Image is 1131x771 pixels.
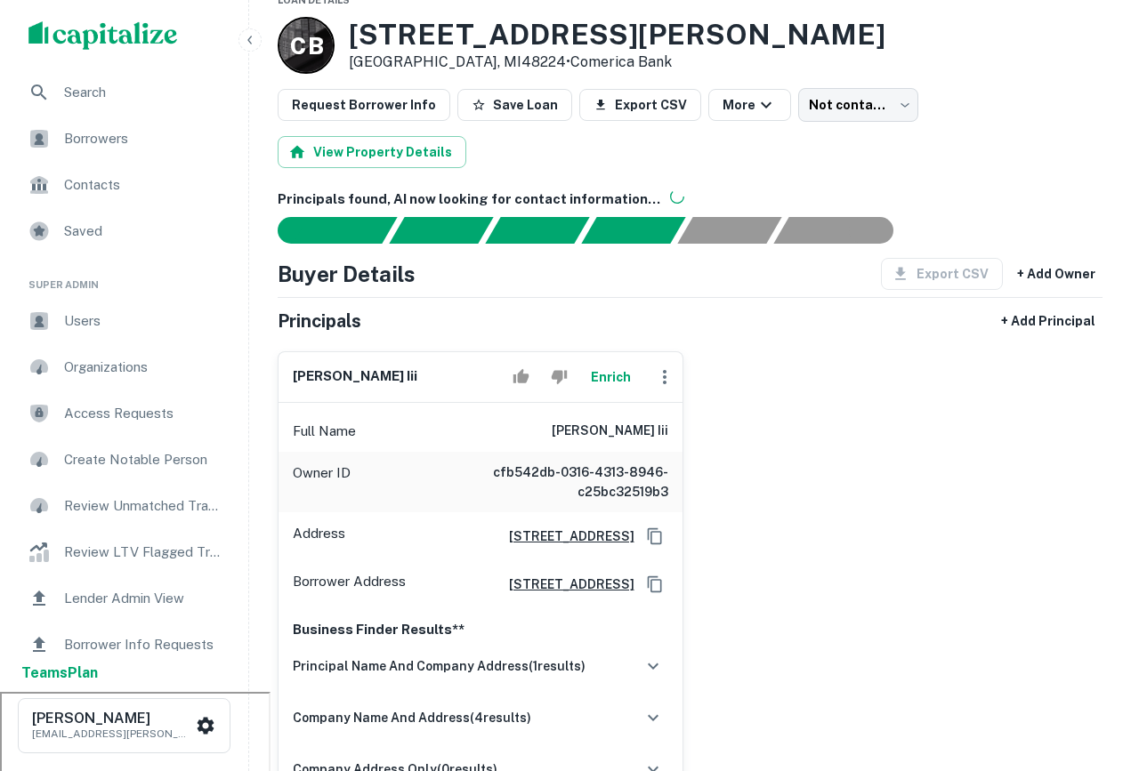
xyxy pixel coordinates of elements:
button: Accept [505,359,537,395]
div: Your request is received and processing... [389,217,493,244]
a: Review Unmatched Transactions [14,485,234,527]
span: Borrower Info Requests [64,634,223,655]
button: Reject [544,359,575,395]
button: Enrich [583,359,640,395]
span: Review Unmatched Transactions [64,495,223,517]
span: Borrowers [64,128,223,149]
p: Borrower Address [293,571,406,598]
button: + Add Principal [994,305,1103,337]
span: Access Requests [64,403,223,424]
h6: principal name and company address ( 1 results) [293,656,586,676]
button: Copy Address [642,571,668,598]
span: Saved [64,221,223,242]
button: View Property Details [278,136,466,168]
a: [STREET_ADDRESS] [495,574,634,594]
iframe: Chat Widget [1042,629,1131,714]
p: Address [293,523,345,550]
h6: company name and address ( 4 results) [293,708,531,727]
a: Comerica Bank [570,53,672,70]
button: Copy Address [642,523,668,550]
p: Full Name [293,421,356,442]
button: More [708,89,791,121]
strong: Teams Plan [21,664,98,681]
a: Lender Admin View [14,577,234,620]
a: [STREET_ADDRESS] [495,526,634,546]
a: Create Notable Person [14,438,234,481]
div: Principals found, still searching for contact information. This may take time... [677,217,781,244]
button: Save Loan [457,89,572,121]
h4: Buyer Details [278,258,416,290]
span: Users [64,310,223,332]
li: Super Admin [14,256,234,300]
a: Search [14,71,234,114]
p: [EMAIL_ADDRESS][PERSON_NAME][DOMAIN_NAME] [32,726,192,742]
div: Not contacted [798,88,918,122]
h3: [STREET_ADDRESS][PERSON_NAME] [349,18,885,52]
h5: Principals [278,308,361,334]
a: Users [14,300,234,342]
button: Request Borrower Info [278,89,450,121]
a: Borrower Info Requests [14,623,234,666]
div: Principals found, AI now looking for contact information... [581,217,685,244]
p: Business Finder Results** [293,619,668,640]
a: Contacts [14,164,234,206]
span: Review LTV Flagged Transactions [64,542,223,563]
h6: [PERSON_NAME] iii [552,421,668,442]
a: Review LTV Flagged Transactions [14,531,234,574]
span: Search [64,82,223,103]
h6: [PERSON_NAME] [32,711,192,726]
a: TeamsPlan [21,663,98,684]
a: Saved [14,210,234,253]
span: Contacts [64,174,223,196]
div: AI fulfillment process complete. [774,217,915,244]
a: C B [278,17,335,74]
p: Owner ID [293,462,351,502]
a: Borrowers [14,117,234,160]
span: Create Notable Person [64,449,223,470]
img: capitalize-logo.png [28,21,178,50]
a: Organizations [14,346,234,389]
button: [PERSON_NAME][EMAIL_ADDRESS][PERSON_NAME][DOMAIN_NAME] [18,698,230,753]
div: Sending borrower request to AI... [256,217,390,244]
h6: Principals found, AI now looking for contact information... [278,189,1103,210]
h6: [PERSON_NAME] iii [293,366,417,387]
p: C B [290,28,322,63]
span: Organizations [64,357,223,378]
a: Access Requests [14,392,234,435]
div: Documents found, AI parsing details... [485,217,589,244]
h6: cfb542db-0316-4313-8946-c25bc32519b3 [455,462,668,502]
button: Export CSV [579,89,701,121]
button: + Add Owner [1010,258,1103,290]
span: Lender Admin View [64,588,223,609]
p: [GEOGRAPHIC_DATA], MI48224 • [349,52,885,73]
